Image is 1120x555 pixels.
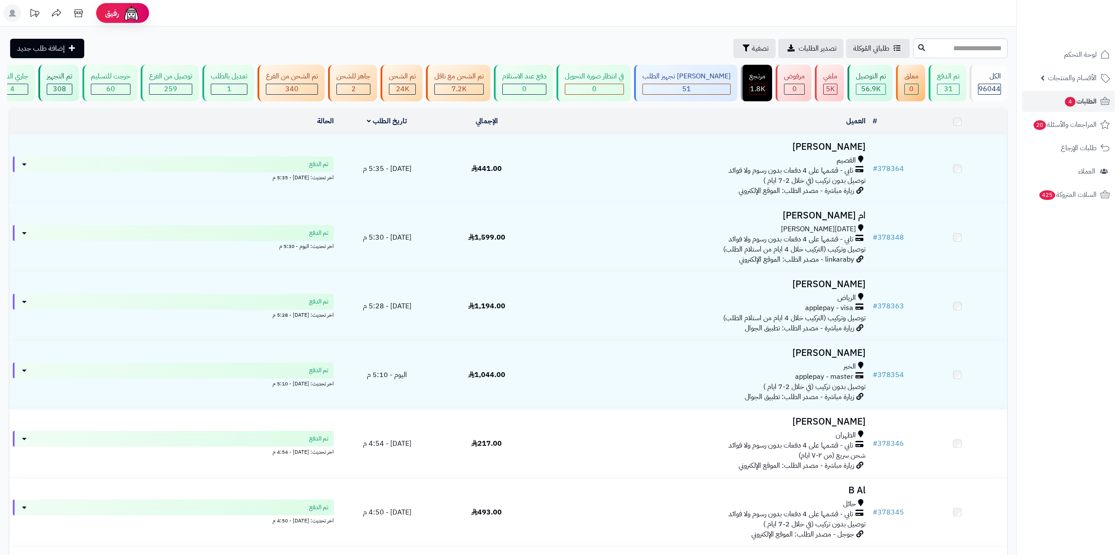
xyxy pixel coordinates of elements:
[873,232,904,243] a: #378348
[795,372,853,382] span: applepay - master
[836,430,856,440] span: الظهران
[363,507,411,518] span: [DATE] - 4:50 م
[540,417,866,427] h3: [PERSON_NAME]
[763,519,866,529] span: توصيل بدون تركيب (في خلال 2-7 ايام )
[739,460,854,471] span: زيارة مباشرة - مصدر الطلب: الموقع الإلكتروني
[728,234,853,244] span: تابي - قسّمها على 4 دفعات بدون رسوم ولا فوائد
[471,438,502,449] span: 217.00
[317,116,334,126] a: الحالة
[728,509,853,519] span: تابي - قسّمها على 4 دفعات بدون رسوم ولا فوائد
[47,71,72,81] div: تم التجهيز
[739,65,774,101] a: مرتجع 1.8K
[1048,72,1097,84] span: الأقسام والمنتجات
[799,450,866,461] span: شحن سريع (من ٢-٧ ايام)
[211,84,247,94] div: 1
[774,65,813,101] a: مرفوض 0
[846,65,894,101] a: تم التوصيل 56.9K
[784,71,805,81] div: مرفوض
[813,65,846,101] a: ملغي 5K
[164,84,177,94] span: 259
[13,172,334,181] div: اخر تحديث: [DATE] - 5:35 م
[389,71,416,81] div: تم الشحن
[1064,48,1097,61] span: لوحة التحكم
[1022,184,1115,205] a: السلات المتروكة425
[728,166,853,176] span: تابي - قسّمها على 4 دفعات بدون رسوم ولا فوائد
[1064,95,1097,107] span: الطلبات
[1022,114,1115,135] a: المراجعات والأسئلة20
[728,440,853,451] span: تابي - قسّمها على 4 دفعات بدون رسوم ولا فوائد
[823,71,837,81] div: ملغي
[1022,44,1115,65] a: لوحة التحكم
[468,232,505,243] span: 1,599.00
[309,434,329,443] span: تم الدفع
[555,65,632,101] a: في انتظار صورة التحويل 0
[227,84,231,94] span: 1
[873,301,877,311] span: #
[53,84,66,94] span: 308
[471,507,502,518] span: 493.00
[904,71,918,81] div: معلق
[873,116,877,126] a: #
[1022,161,1115,182] a: العملاء
[856,84,885,94] div: 56909
[81,65,139,101] a: خرجت للتسليم 60
[739,254,854,265] span: linkaraby - مصدر الطلب: الموقع الإلكتروني
[13,241,334,250] div: اخر تحديث: اليوم - 5:30 م
[745,323,854,333] span: زيارة مباشرة - مصدر الطلب: تطبيق الجوال
[723,313,866,323] span: توصيل وتركيب (التركيب خلال 4 ايام من استلام الطلب)
[367,370,407,380] span: اليوم - 5:10 م
[337,84,370,94] div: 2
[873,438,904,449] a: #378346
[23,4,45,24] a: تحديثات المنصة
[139,65,201,101] a: توصيل من الفرع 259
[363,163,411,174] span: [DATE] - 5:35 م
[424,65,492,101] a: تم الشحن مع ناقل 7.2K
[632,65,739,101] a: [PERSON_NAME] تجهيز الطلب 51
[326,65,379,101] a: جاهز للشحن 2
[909,84,914,94] span: 0
[1033,120,1046,130] span: 20
[853,43,889,54] span: طلباتي المُوكلة
[10,84,15,94] span: 4
[749,71,765,81] div: مرتجع
[750,84,765,94] span: 1.8K
[106,84,115,94] span: 60
[873,370,904,380] a: #378354
[309,503,329,512] span: تم الدفع
[837,293,856,303] span: الرياض
[492,65,555,101] a: دفع عند الاستلام 0
[1033,118,1097,131] span: المراجعات والأسئلة
[540,142,866,152] h3: [PERSON_NAME]
[565,71,624,81] div: في انتظار صورة التحويل
[468,301,505,311] span: 1,194.00
[781,224,856,234] span: [DATE][PERSON_NAME]
[873,370,877,380] span: #
[937,84,959,94] div: 31
[937,71,959,81] div: تم الدفع
[1022,137,1115,159] a: طلبات الإرجاع
[1039,190,1055,200] span: 425
[751,529,854,540] span: جوجل - مصدر الطلب: الموقع الإلكتروني
[540,211,866,221] h3: ام [PERSON_NAME]
[476,116,498,126] a: الإجمالي
[944,84,953,94] span: 31
[201,65,256,101] a: تعديل بالطلب 1
[471,163,502,174] span: 441.00
[266,84,317,94] div: 340
[123,4,140,22] img: ai-face.png
[805,303,853,313] span: applepay - visa
[873,163,877,174] span: #
[682,84,691,94] span: 51
[363,232,411,243] span: [DATE] - 5:30 م
[211,71,247,81] div: تعديل بالطلب
[389,84,415,94] div: 24030
[642,71,731,81] div: [PERSON_NAME] تجهيز الطلب
[351,84,356,94] span: 2
[149,84,192,94] div: 259
[13,515,334,525] div: اخر تحديث: [DATE] - 4:50 م
[1065,97,1076,107] span: 4
[13,378,334,388] div: اخر تحديث: [DATE] - 5:10 م
[91,71,131,81] div: خرجت للتسليم
[745,392,854,402] span: زيارة مباشرة - مصدر الطلب: تطبيق الجوال
[47,84,72,94] div: 308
